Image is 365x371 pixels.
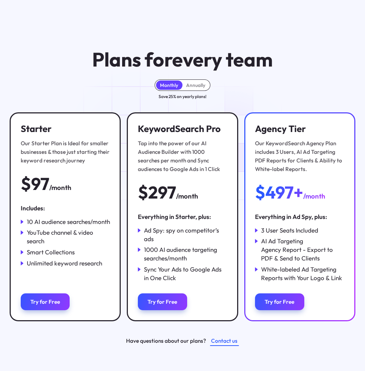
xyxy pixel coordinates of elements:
div: Tap into the power of our AI Audience Builder with 1000 searches per month and Sync audiences to ... [138,139,227,174]
div: $497+ [255,183,303,201]
div: $97 [21,175,49,193]
h3: Starter [21,123,110,134]
div: Sync Your Ads to Google Ads in One Click [144,265,227,282]
div: Our Starter Plan is Ideal for smaller businesses & those just starting their keyword research jou... [21,139,110,165]
div: Unlimited keyword research [27,259,102,268]
div: YouTube channel & video search [27,228,110,245]
h3: Agency Tier [255,123,344,134]
a: Try for Free [138,293,187,311]
div: /month [176,191,198,201]
div: Contact us [211,337,237,345]
div: Everything in Starter, plus: [138,213,227,221]
span: every team [172,47,273,72]
div: Try for Free [30,298,60,305]
div: 1000 AI audience targeting searches/month [144,245,227,263]
div: Ad Spy: spy on competitor’s ads [144,226,227,243]
div: Save 25% on yearly plans! [159,93,206,100]
div: Smart Collections [27,248,75,257]
div: White-labeled Ad Targeting Reports with Your Logo & Link [261,265,344,282]
div: $297 [138,183,176,201]
a: Try for Free [21,293,70,311]
div: Annually [186,82,205,88]
div: Monthly [160,82,178,88]
h1: Plans for [92,49,273,70]
h3: KeywordSearch Pro [138,123,227,134]
div: 3 User Seats Included [261,226,318,235]
div: Everything in Ad Spy, plus: [255,213,344,221]
div: /month [49,182,71,193]
div: Our KeywordSearch Agency Plan includes 3 Users, AI Ad Targeting PDF Reports for Clients & Ability... [255,139,344,174]
div: Have questions about our plans? [126,337,206,345]
div: Try for Free [265,298,294,305]
div: /month [303,191,325,201]
div: 10 AI audience searches/month [27,218,110,226]
a: Try for Free [255,293,304,311]
div: AI Ad Targeting Agency Report - Export to PDF & Send to Clients [261,237,344,263]
a: Contact us [210,336,239,346]
div: Includes: [21,204,110,213]
div: Try for Free [147,298,177,305]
